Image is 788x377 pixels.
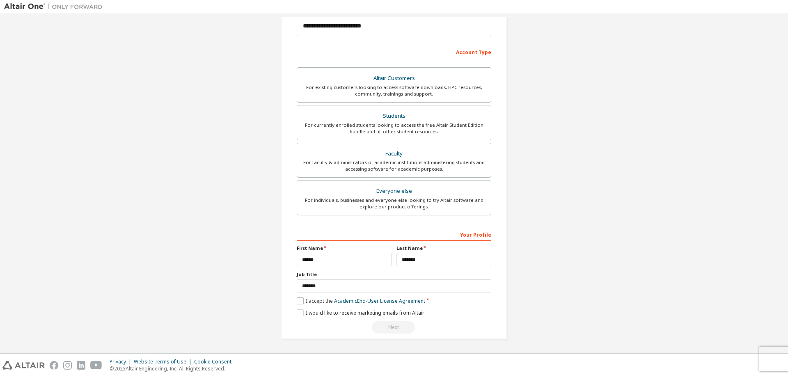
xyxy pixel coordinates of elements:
[4,2,107,11] img: Altair One
[302,73,486,84] div: Altair Customers
[302,148,486,160] div: Faculty
[134,359,194,365] div: Website Terms of Use
[297,271,491,278] label: Job Title
[302,110,486,122] div: Students
[302,197,486,210] div: For individuals, businesses and everyone else looking to try Altair software and explore our prod...
[302,159,486,172] div: For faculty & administrators of academic institutions administering students and accessing softwa...
[297,321,491,334] div: Read and acccept EULA to continue
[110,365,236,372] p: © 2025 Altair Engineering, Inc. All Rights Reserved.
[396,245,491,251] label: Last Name
[297,245,392,251] label: First Name
[297,228,491,241] div: Your Profile
[194,359,236,365] div: Cookie Consent
[50,361,58,370] img: facebook.svg
[77,361,85,370] img: linkedin.svg
[2,361,45,370] img: altair_logo.svg
[110,359,134,365] div: Privacy
[90,361,102,370] img: youtube.svg
[334,297,425,304] a: Academic End-User License Agreement
[302,185,486,197] div: Everyone else
[63,361,72,370] img: instagram.svg
[297,309,424,316] label: I would like to receive marketing emails from Altair
[302,84,486,97] div: For existing customers looking to access software downloads, HPC resources, community, trainings ...
[302,122,486,135] div: For currently enrolled students looking to access the free Altair Student Edition bundle and all ...
[297,45,491,58] div: Account Type
[297,297,425,304] label: I accept the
